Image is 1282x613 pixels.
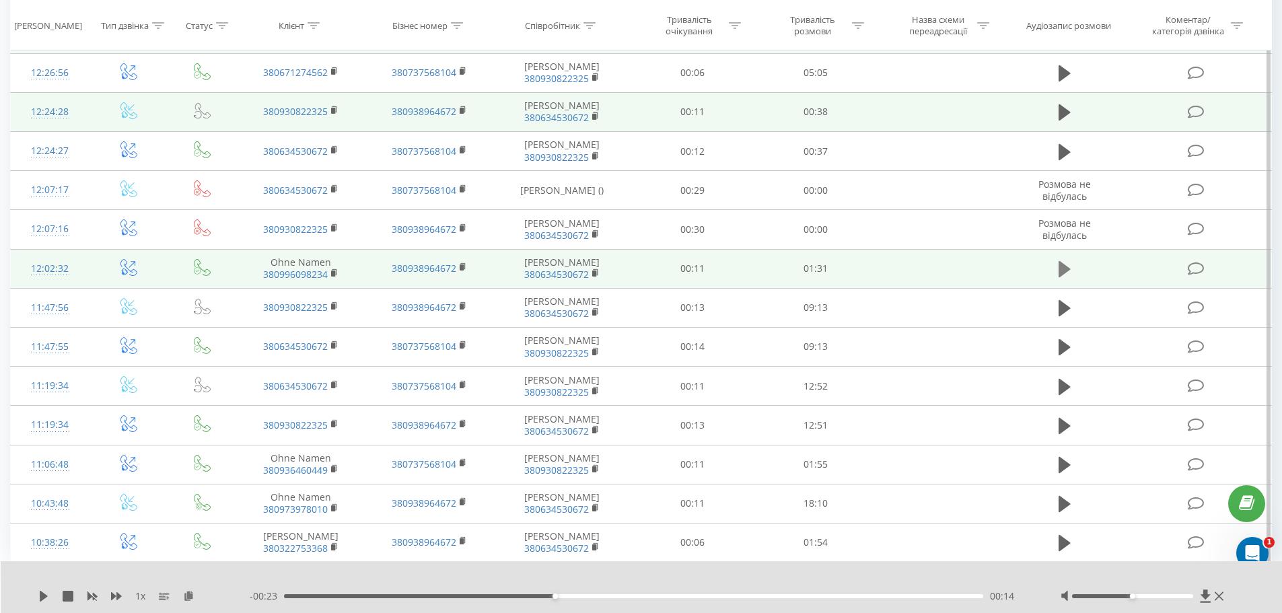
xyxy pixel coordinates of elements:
[263,464,328,476] a: 380936460449
[263,542,328,554] a: 380322753368
[24,295,76,321] div: 11:47:56
[754,132,878,171] td: 00:37
[24,412,76,438] div: 11:19:34
[631,210,754,249] td: 00:30
[14,20,82,31] div: [PERSON_NAME]
[392,458,456,470] a: 380737568104
[101,20,149,31] div: Тип дзвінка
[493,327,631,366] td: [PERSON_NAME]
[392,223,456,236] a: 380938964672
[631,445,754,484] td: 00:11
[524,425,589,437] a: 380634530672
[631,367,754,406] td: 00:11
[754,92,878,131] td: 00:38
[250,589,284,603] span: - 00:23
[24,530,76,556] div: 10:38:26
[24,99,76,125] div: 12:24:28
[754,210,878,249] td: 00:00
[631,327,754,366] td: 00:14
[754,367,878,406] td: 12:52
[631,288,754,327] td: 00:13
[990,589,1014,603] span: 00:14
[493,288,631,327] td: [PERSON_NAME]
[524,386,589,398] a: 380930822325
[392,301,456,314] a: 380938964672
[1026,20,1111,31] div: Аудіозапис розмови
[631,523,754,562] td: 00:06
[525,20,580,31] div: Співробітник
[493,171,631,210] td: [PERSON_NAME] ()
[186,20,213,31] div: Статус
[493,132,631,171] td: [PERSON_NAME]
[754,484,878,523] td: 18:10
[1264,537,1275,548] span: 1
[237,445,365,484] td: Ohne Namen
[392,184,456,196] a: 380737568104
[631,53,754,92] td: 00:06
[754,53,878,92] td: 05:05
[524,503,589,515] a: 380634530672
[524,111,589,124] a: 380634530672
[263,503,328,515] a: 380973978010
[631,171,754,210] td: 00:29
[1236,537,1269,569] iframe: Intercom live chat
[237,523,365,562] td: [PERSON_NAME]
[392,20,448,31] div: Бізнес номер
[237,484,365,523] td: Ohne Namen
[24,216,76,242] div: 12:07:16
[653,14,725,37] div: Тривалість очікування
[263,184,328,196] a: 380634530672
[524,72,589,85] a: 380930822325
[1130,593,1135,599] div: Accessibility label
[1038,178,1091,203] span: Розмова не відбулась
[493,523,631,562] td: [PERSON_NAME]
[24,60,76,86] div: 12:26:56
[263,105,328,118] a: 380930822325
[493,484,631,523] td: [PERSON_NAME]
[24,256,76,282] div: 12:02:32
[754,288,878,327] td: 09:13
[263,301,328,314] a: 380930822325
[902,14,974,37] div: Назва схеми переадресації
[24,373,76,399] div: 11:19:34
[754,171,878,210] td: 00:00
[552,593,557,599] div: Accessibility label
[392,340,456,353] a: 380737568104
[24,334,76,360] div: 11:47:55
[392,497,456,509] a: 380938964672
[493,406,631,445] td: [PERSON_NAME]
[493,249,631,288] td: [PERSON_NAME]
[631,484,754,523] td: 00:11
[392,262,456,275] a: 380938964672
[754,445,878,484] td: 01:55
[24,138,76,164] div: 12:24:27
[392,66,456,79] a: 380737568104
[392,419,456,431] a: 380938964672
[631,92,754,131] td: 00:11
[392,105,456,118] a: 380938964672
[24,452,76,478] div: 11:06:48
[24,177,76,203] div: 12:07:17
[279,20,304,31] div: Клієнт
[631,406,754,445] td: 00:13
[524,542,589,554] a: 380634530672
[754,327,878,366] td: 09:13
[135,589,145,603] span: 1 x
[263,340,328,353] a: 380634530672
[777,14,849,37] div: Тривалість розмови
[754,523,878,562] td: 01:54
[754,406,878,445] td: 12:51
[263,380,328,392] a: 380634530672
[392,536,456,548] a: 380938964672
[493,53,631,92] td: [PERSON_NAME]
[392,145,456,157] a: 380737568104
[1038,217,1091,242] span: Розмова не відбулась
[1149,14,1227,37] div: Коментар/категорія дзвінка
[524,151,589,164] a: 380930822325
[263,66,328,79] a: 380671274562
[263,268,328,281] a: 380996098234
[524,268,589,281] a: 380634530672
[754,249,878,288] td: 01:31
[524,347,589,359] a: 380930822325
[524,229,589,242] a: 380634530672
